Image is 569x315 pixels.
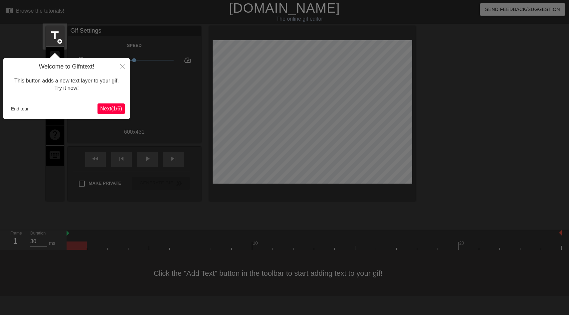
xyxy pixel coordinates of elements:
[8,104,31,114] button: End tour
[97,103,125,114] button: Next
[8,63,125,71] h4: Welcome to Gifntext!
[8,71,125,99] div: This button adds a new text layer to your gif. Try it now!
[100,106,122,111] span: Next ( 1 / 6 )
[115,58,130,74] button: Close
